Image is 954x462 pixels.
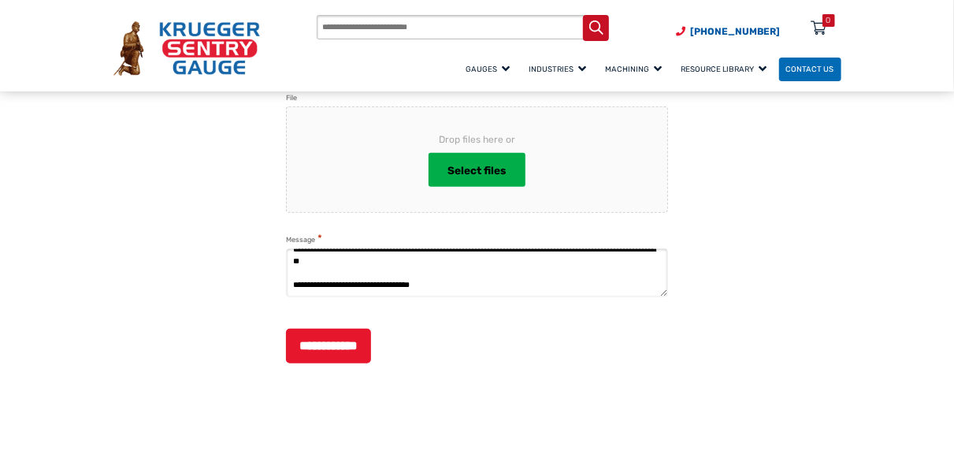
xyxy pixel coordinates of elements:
a: Resource Library [674,55,779,83]
img: Krueger Sentry Gauge [113,21,260,76]
button: select files, file [429,153,525,187]
span: Gauges [466,65,510,73]
div: 0 [826,14,831,27]
span: [PHONE_NUMBER] [691,26,781,37]
span: Drop files here or [312,132,642,147]
a: Phone Number (920) 434-8860 [677,24,781,39]
a: Industries [522,55,599,83]
span: Contact Us [786,65,834,73]
a: Machining [599,55,674,83]
label: Message [286,233,322,246]
label: File [286,92,297,104]
a: Gauges [459,55,522,83]
span: Industries [529,65,587,73]
span: Resource Library [681,65,767,73]
span: Machining [606,65,663,73]
a: Contact Us [779,58,841,82]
